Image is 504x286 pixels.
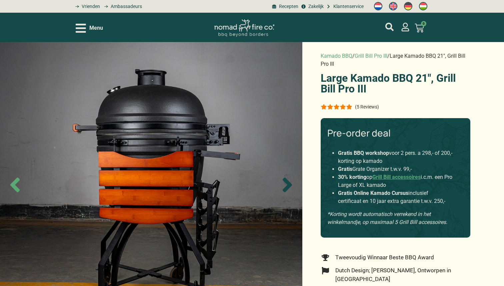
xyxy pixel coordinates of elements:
[327,211,447,225] em: *Korting wordt automatisch verrekend in het winkelmandje, op maximaal 5 Grill Bill accessoires.
[73,3,100,10] a: grill bill vrienden
[80,3,100,10] span: Vrienden
[338,173,453,189] li: op i.c.m. een Pro Large of XL kamado
[334,253,434,262] span: Tweevoudig Winnaar Beste BBQ Award
[3,173,27,197] span: Previous slide
[338,165,453,173] li: Grate Organizer t.w.v. 99,-
[389,2,397,10] img: Engels
[325,3,364,10] a: grill bill klantenservice
[271,3,298,10] a: BBQ recepten
[355,104,379,109] p: (5 Reviews)
[321,53,352,59] a: Kamado BBQ
[214,19,274,37] img: Nomad Logo
[338,166,352,172] strong: Gratis
[277,3,298,10] span: Recepten
[401,23,410,31] a: mijn account
[352,53,355,59] span: /
[372,174,421,180] a: Grill Bill accessoires
[401,0,416,12] a: Switch to Duits
[338,150,389,156] strong: Gratis BBQ workshop
[276,173,299,197] span: Next slide
[321,52,470,68] nav: breadcrumbs
[327,127,464,139] h3: Pre-order deal
[404,2,412,10] img: Duits
[300,3,323,10] a: grill bill zakeljk
[307,3,324,10] span: Zakelijk
[109,3,142,10] span: Ambassadeurs
[421,21,426,26] span: 0
[321,73,470,94] h1: Large Kamado BBQ 21″, Grill Bill Pro III
[407,19,432,37] a: 0
[102,3,142,10] a: grill bill ambassadors
[416,0,431,12] a: Switch to Hongaars
[419,2,427,10] img: Hongaars
[334,266,470,283] span: Dutch Design; [PERSON_NAME], Ontworpen in [GEOGRAPHIC_DATA]
[355,53,387,59] a: Grill Bill Pro III
[338,190,408,196] strong: Gratis Online Kamado Cursus
[76,22,103,34] div: Open/Close Menu
[89,24,103,32] span: Menu
[338,149,453,165] li: voor 2 pers. a 298,- of 200,- korting op kamado
[321,53,465,67] span: Large Kamado BBQ 21″, Grill Bill Pro III
[386,0,401,12] a: Switch to Engels
[332,3,364,10] span: Klantenservice
[374,2,382,10] img: Nederlands
[338,189,453,205] li: inclusief certificaat en 10 jaar extra garantie t.w.v. 250,-
[385,23,394,31] a: mijn account
[387,53,390,59] span: /
[338,174,366,180] strong: 30% korting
